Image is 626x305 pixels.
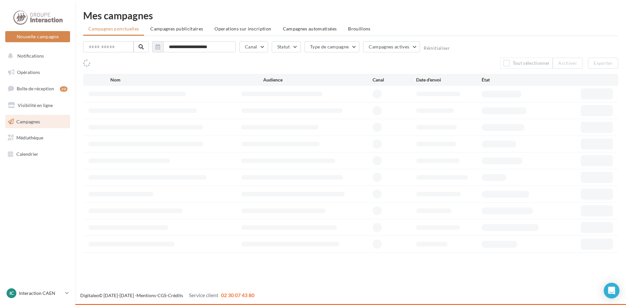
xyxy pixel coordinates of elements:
[304,41,360,52] button: Type de campagne
[500,58,553,69] button: Tout sélectionner
[5,287,70,299] a: IC Interaction CAEN
[348,26,371,31] span: Brouillons
[80,293,254,298] span: © [DATE]-[DATE] - - -
[4,131,71,145] a: Médiathèque
[189,292,218,298] span: Service client
[17,86,54,91] span: Boîte de réception
[9,290,14,296] span: IC
[424,45,450,51] button: Réinitialiser
[263,77,373,83] div: Audience
[239,41,268,52] button: Canal
[60,86,67,92] div: 20
[16,135,43,140] span: Médiathèque
[150,26,203,31] span: Campagnes publicitaires
[16,151,38,157] span: Calendrier
[4,99,71,112] a: Visibilité en ligne
[18,102,53,108] span: Visibilité en ligne
[17,53,44,59] span: Notifications
[80,293,99,298] a: Digitaleo
[363,41,420,52] button: Campagnes actives
[19,290,63,296] p: Interaction CAEN
[4,115,71,129] a: Campagnes
[604,283,619,298] div: Open Intercom Messenger
[221,292,254,298] span: 02 30 07 43 80
[4,65,71,79] a: Opérations
[17,69,40,75] span: Opérations
[214,26,271,31] span: Operations sur inscription
[553,58,583,69] button: Archiver
[4,81,71,96] a: Boîte de réception20
[283,26,337,31] span: Campagnes automatisées
[4,147,71,161] a: Calendrier
[373,77,416,83] div: Canal
[4,49,69,63] button: Notifications
[272,41,301,52] button: Statut
[588,58,618,69] button: Exporter
[416,77,482,83] div: Date d'envoi
[137,293,156,298] a: Mentions
[482,77,547,83] div: État
[5,31,70,42] button: Nouvelle campagne
[110,77,263,83] div: Nom
[168,293,183,298] a: Crédits
[16,118,40,124] span: Campagnes
[369,44,409,49] span: Campagnes actives
[83,10,618,20] div: Mes campagnes
[157,293,166,298] a: CGS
